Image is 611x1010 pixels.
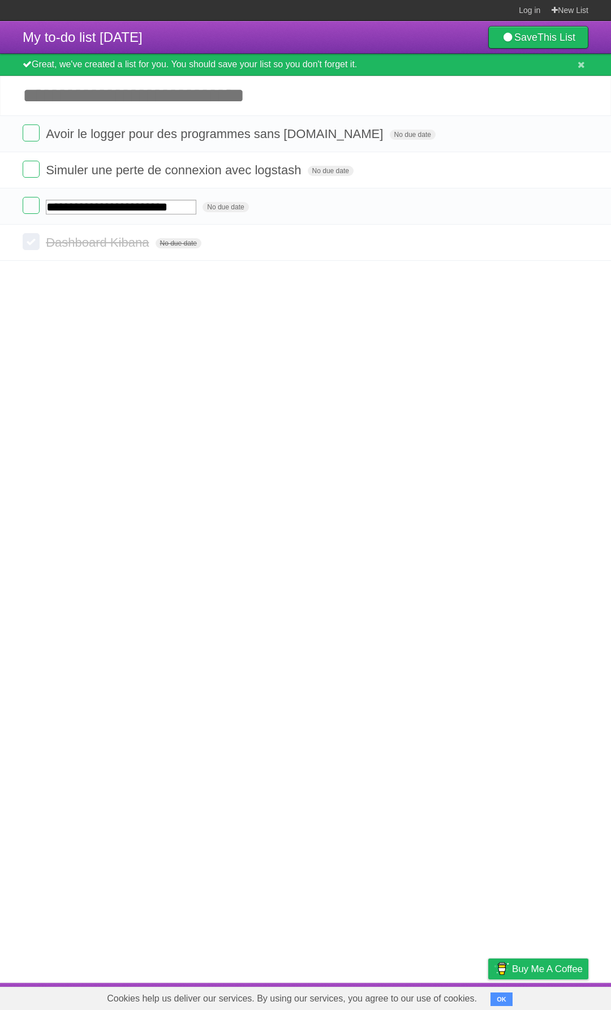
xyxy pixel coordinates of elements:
[338,986,362,1007] a: About
[474,986,503,1007] a: Privacy
[96,987,488,1010] span: Cookies help us deliver our services. By using our services, you agree to our use of cookies.
[519,124,541,143] label: Star task
[494,959,509,978] img: Buy me a coffee
[488,26,588,49] a: SaveThis List
[488,959,588,979] a: Buy me a coffee
[490,992,513,1006] button: OK
[23,197,40,214] label: Done
[203,202,248,212] span: No due date
[308,166,354,176] span: No due date
[537,32,575,43] b: This List
[23,29,143,45] span: My to-do list [DATE]
[46,235,152,250] span: Dashboard Kibana
[519,197,541,216] label: Star task
[23,124,40,141] label: Done
[519,161,541,179] label: Star task
[23,161,40,178] label: Done
[46,163,304,177] span: Simuler une perte de connexion avec logstash
[517,986,588,1007] a: Suggest a feature
[156,238,201,248] span: No due date
[23,233,40,250] label: Done
[46,127,386,141] span: Avoir le logger pour des programmes sans [DOMAIN_NAME]
[435,986,460,1007] a: Terms
[512,959,583,979] span: Buy me a coffee
[375,986,421,1007] a: Developers
[390,130,436,140] span: No due date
